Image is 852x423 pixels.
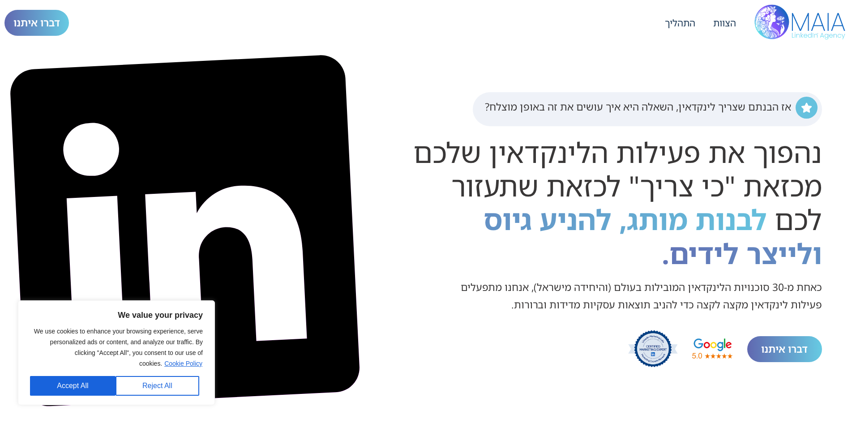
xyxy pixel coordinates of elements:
span: לבנות מותג, להניע גיוס ולייצר לידים. [484,200,822,272]
p: We use cookies to enhance your browsing experience, serve personalized ads or content, and analyz... [30,326,203,369]
a: הצוות [704,10,745,37]
a: התהליך [656,10,704,37]
button: Accept All [30,376,116,396]
p: כאחת מ-30 סוכנויות הלינקדאין המובילות בעולם (והיחידה מישראל), אנחנו מתפעלים פעילות לינקדאין מקצה ... [456,279,822,314]
a: Cookie Policy [164,359,203,367]
nav: Menu [78,10,745,37]
p: We value your privacy [30,310,203,320]
span: נהפוך את פעילות הלינקדאין שלכם מכזאת "כי צריך" לכזאת שתעזור לכם [413,133,822,239]
a: דברו איתנו [747,336,822,362]
h2: אז הבנתם שצריך לינקדאין, השאלה היא איך עושים את זה באופן מוצלח? [485,100,791,114]
div: We value your privacy [18,300,215,405]
span: דברו איתנו [761,341,808,358]
button: Reject All [116,376,199,396]
span: דברו איתנו [13,14,60,31]
a: דברו איתנו [4,10,69,36]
